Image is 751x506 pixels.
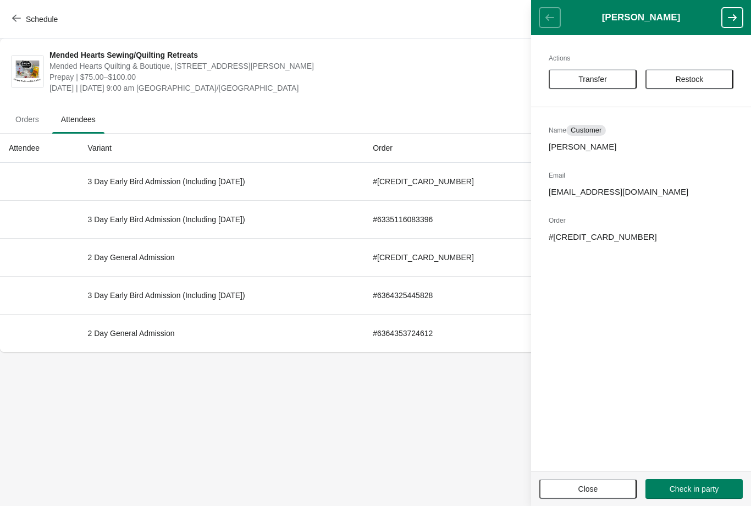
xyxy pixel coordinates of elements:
span: Restock [676,75,704,84]
h2: Email [549,170,733,181]
td: # [CREDIT_CARD_NUMBER] [364,238,557,276]
button: Schedule [5,9,67,29]
span: Schedule [26,15,58,24]
td: 3 Day Early Bird Admission (Including [DATE]) [79,200,365,238]
span: Customer [571,126,601,135]
td: # [CREDIT_CARD_NUMBER] [364,163,557,200]
td: 2 Day General Admission [79,314,365,352]
p: [PERSON_NAME] [549,141,733,152]
h2: Actions [549,53,733,64]
span: Mended Hearts Quilting & Boutique, [STREET_ADDRESS][PERSON_NAME] [49,61,539,71]
h2: Order [549,215,733,226]
h2: Name [549,125,733,136]
span: Prepay | $75.00–$100.00 [49,71,539,82]
span: Check in party [670,485,719,493]
button: Close [539,479,637,499]
p: [EMAIL_ADDRESS][DOMAIN_NAME] [549,186,733,197]
td: # 6364325445828 [364,276,557,314]
span: Transfer [578,75,607,84]
span: [DATE] | [DATE] 9:00 am [GEOGRAPHIC_DATA]/[GEOGRAPHIC_DATA] [49,82,539,94]
span: Mended Hearts Sewing/Quilting Retreats [49,50,539,61]
th: Variant [79,134,365,163]
button: Restock [645,69,733,89]
button: Transfer [549,69,637,89]
p: # [CREDIT_CARD_NUMBER] [549,232,733,243]
span: Orders [7,109,48,129]
span: Attendees [52,109,104,129]
span: Close [578,485,598,493]
td: # 6364353724612 [364,314,557,352]
th: Order [364,134,557,163]
button: Check in party [645,479,743,499]
td: 2 Day General Admission [79,238,365,276]
h1: [PERSON_NAME] [560,12,722,23]
td: 3 Day Early Bird Admission (Including [DATE]) [79,276,365,314]
td: 3 Day Early Bird Admission (Including [DATE]) [79,163,365,200]
img: Mended Hearts Sewing/Quilting Retreats [12,58,43,85]
td: # 6335116083396 [364,200,557,238]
